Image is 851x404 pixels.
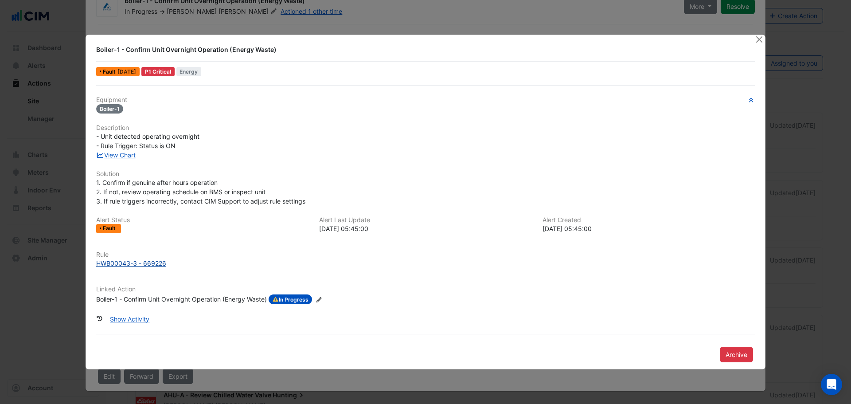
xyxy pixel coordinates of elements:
[96,216,308,224] h6: Alert Status
[96,170,755,178] h6: Solution
[104,311,155,327] button: Show Activity
[96,259,166,268] div: HWB00043-3 - 669226
[96,104,123,114] span: Boiler-1
[821,374,842,395] div: Open Intercom Messenger
[103,69,117,75] span: Fault
[96,151,136,159] a: View Chart
[96,96,755,104] h6: Equipment
[319,224,531,233] div: [DATE] 05:45:00
[316,296,322,303] fa-icon: Edit Linked Action
[754,35,764,44] button: Close
[96,133,199,149] span: - Unit detected operating overnight - Rule Trigger: Status is ON
[96,259,755,268] a: HWB00043-3 - 669226
[117,68,136,75] span: Mon 11-Aug-2025 05:45 AEST
[103,226,117,231] span: Fault
[543,216,755,224] h6: Alert Created
[176,67,202,76] span: Energy
[96,179,305,205] span: 1. Confirm if genuine after hours operation 2. If not, review operating schedule on BMS or inspec...
[96,45,744,54] div: Boiler-1 - Confirm Unit Overnight Operation (Energy Waste)
[269,294,312,304] span: In Progress
[96,286,755,293] h6: Linked Action
[96,124,755,132] h6: Description
[141,67,175,76] div: P1 Critical
[543,224,755,233] div: [DATE] 05:45:00
[96,294,267,304] div: Boiler-1 - Confirm Unit Overnight Operation (Energy Waste)
[720,347,753,362] button: Archive
[96,251,755,259] h6: Rule
[319,216,531,224] h6: Alert Last Update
